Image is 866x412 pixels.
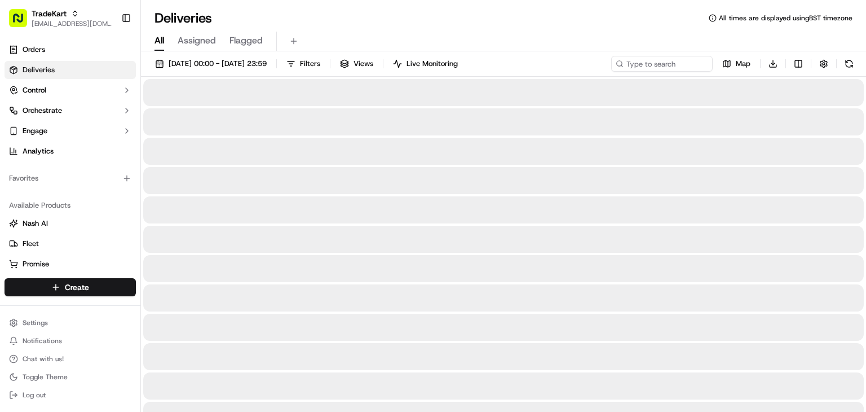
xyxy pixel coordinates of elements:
[736,59,750,69] span: Map
[5,235,136,253] button: Fleet
[281,56,325,72] button: Filters
[169,59,267,69] span: [DATE] 00:00 - [DATE] 23:59
[407,59,458,69] span: Live Monitoring
[5,102,136,120] button: Orchestrate
[5,142,136,160] a: Analytics
[9,239,131,249] a: Fleet
[23,391,46,400] span: Log out
[23,218,48,229] span: Nash AI
[335,56,378,72] button: Views
[32,19,112,28] button: [EMAIL_ADDRESS][DOMAIN_NAME]
[5,315,136,331] button: Settings
[5,169,136,187] div: Favorites
[23,239,39,249] span: Fleet
[23,106,62,116] span: Orchestrate
[23,65,55,75] span: Deliveries
[65,282,89,293] span: Create
[5,214,136,233] button: Nash AI
[5,196,136,214] div: Available Products
[611,56,713,72] input: Type to search
[23,354,64,363] span: Chat with us!
[23,146,54,156] span: Analytics
[154,9,212,27] h1: Deliveries
[23,336,62,345] span: Notifications
[23,372,68,382] span: Toggle Theme
[5,278,136,296] button: Create
[5,255,136,273] button: Promise
[178,34,216,47] span: Assigned
[5,81,136,99] button: Control
[23,259,49,269] span: Promise
[9,259,131,269] a: Promise
[23,126,47,136] span: Engage
[719,14,852,23] span: All times are displayed using BST timezone
[5,333,136,349] button: Notifications
[32,8,67,19] button: TradeKart
[5,122,136,140] button: Engage
[23,318,48,327] span: Settings
[388,56,463,72] button: Live Monitoring
[9,218,131,229] a: Nash AI
[5,369,136,385] button: Toggle Theme
[150,56,272,72] button: [DATE] 00:00 - [DATE] 23:59
[23,45,45,55] span: Orders
[717,56,755,72] button: Map
[5,387,136,403] button: Log out
[841,56,857,72] button: Refresh
[5,5,117,32] button: TradeKart[EMAIL_ADDRESS][DOMAIN_NAME]
[5,351,136,367] button: Chat with us!
[5,41,136,59] a: Orders
[23,85,46,95] span: Control
[229,34,263,47] span: Flagged
[354,59,373,69] span: Views
[300,59,320,69] span: Filters
[5,61,136,79] a: Deliveries
[154,34,164,47] span: All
